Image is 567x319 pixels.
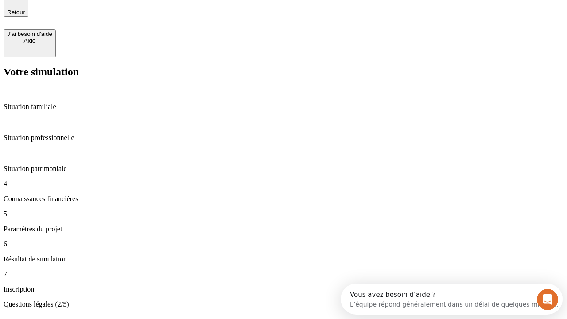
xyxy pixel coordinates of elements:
iframe: Intercom live chat discovery launcher [341,284,563,315]
p: Questions légales (2/5) [4,300,563,308]
h2: Votre simulation [4,66,563,78]
p: Situation familiale [4,103,563,111]
div: Vous avez besoin d’aide ? [9,8,218,15]
div: L’équipe répond généralement dans un délai de quelques minutes. [9,15,218,24]
p: 4 [4,180,563,188]
p: Résultat de simulation [4,255,563,263]
p: 6 [4,240,563,248]
div: Ouvrir le Messenger Intercom [4,4,244,28]
p: Situation professionnelle [4,134,563,142]
div: J’ai besoin d'aide [7,31,52,37]
div: Aide [7,37,52,44]
p: Paramètres du projet [4,225,563,233]
p: Connaissances financières [4,195,563,203]
span: Retour [7,9,25,16]
p: Situation patrimoniale [4,165,563,173]
button: J’ai besoin d'aideAide [4,29,56,57]
p: 7 [4,270,563,278]
iframe: Intercom live chat [537,289,558,310]
p: 5 [4,210,563,218]
p: Inscription [4,285,563,293]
